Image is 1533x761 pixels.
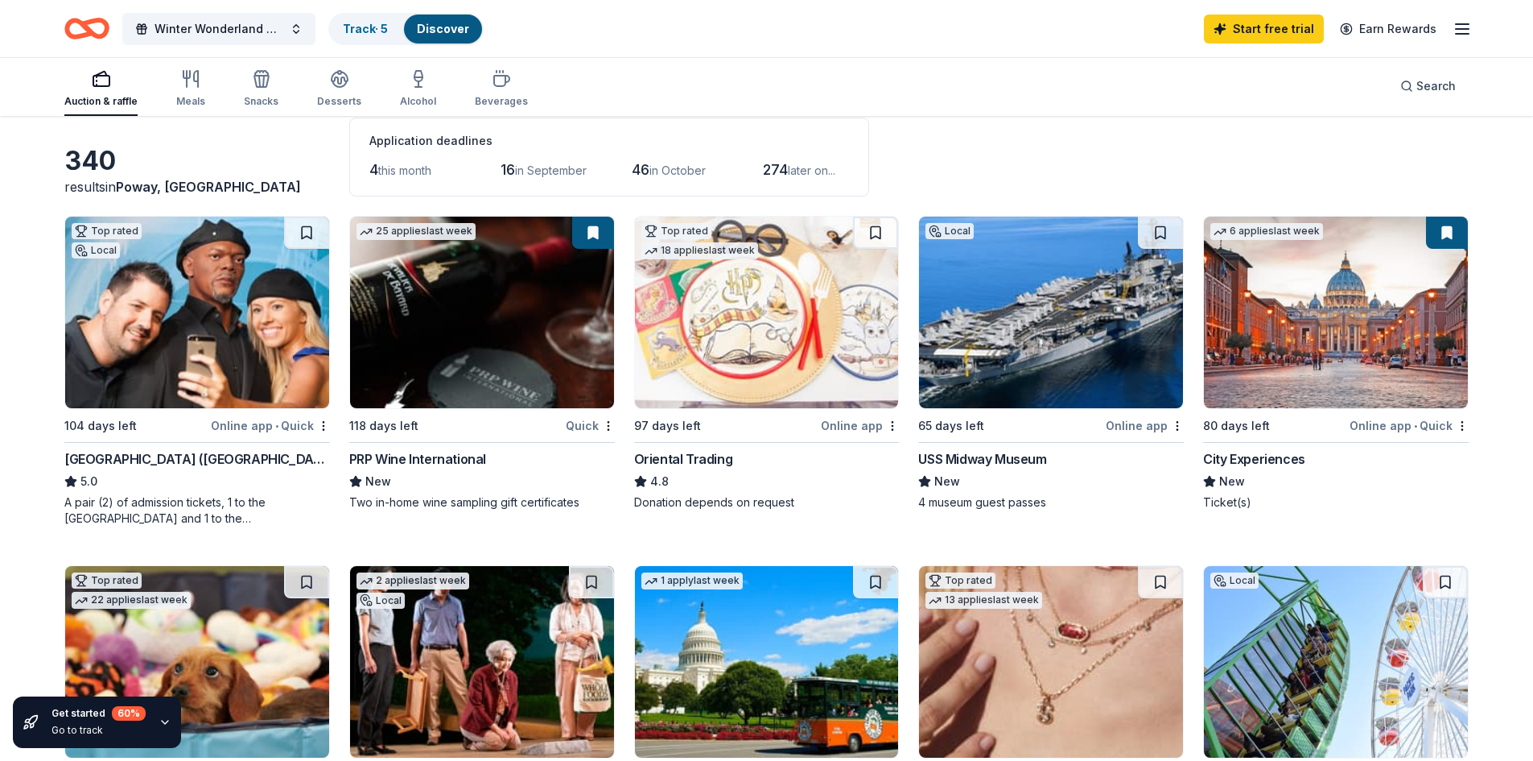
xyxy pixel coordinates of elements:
a: Image for Oriental TradingTop rated18 applieslast week97 days leftOnline appOriental Trading4.8Do... [634,216,900,511]
span: • [275,420,278,432]
div: 60 % [112,706,146,721]
a: Track· 5 [343,22,388,35]
div: Quick [566,416,615,436]
span: 274 [763,161,788,178]
span: in [105,179,301,195]
div: Top rated [641,223,711,239]
span: in October [649,163,706,177]
div: PRP Wine International [349,449,486,469]
span: • [1414,420,1417,432]
a: Home [64,10,109,48]
div: A pair (2) of admission tickets, 1 to the [GEOGRAPHIC_DATA] and 1 to the [GEOGRAPHIC_DATA] [64,494,330,527]
img: Image for Pacific Park [1204,566,1468,758]
img: Image for PRP Wine International [350,217,614,408]
div: Get started [52,706,146,721]
span: in September [515,163,587,177]
div: 1 apply last week [641,573,743,589]
div: Alcohol [400,95,436,108]
div: Meals [176,95,205,108]
div: 4 museum guest passes [918,494,1184,511]
span: New [934,472,960,491]
div: City Experiences [1203,449,1305,469]
div: Local [356,593,405,609]
button: Meals [176,63,205,116]
div: 18 applies last week [641,242,758,259]
span: this month [378,163,431,177]
span: 46 [632,161,649,178]
div: 25 applies last week [356,223,476,240]
div: 104 days left [64,416,137,436]
div: Top rated [72,223,142,239]
img: Image for South Coast Repertory [350,566,614,758]
div: 13 applies last week [925,592,1042,609]
div: Go to track [52,724,146,737]
div: Application deadlines [369,131,849,151]
button: Snacks [244,63,278,116]
div: 6 applies last week [1210,223,1323,240]
div: results [64,177,330,196]
div: Online app Quick [211,416,330,436]
span: New [365,472,391,491]
span: 5.0 [80,472,97,491]
span: Search [1416,77,1456,96]
a: Image for PRP Wine International25 applieslast week118 days leftQuickPRP Wine InternationalNewTwo... [349,216,615,511]
img: Image for Kendra Scott [919,566,1183,758]
div: Online app Quick [1350,416,1469,436]
button: Alcohol [400,63,436,116]
div: Two in-home wine sampling gift certificates [349,494,615,511]
div: 65 days left [918,416,984,436]
div: Top rated [72,573,142,589]
div: Online app [821,416,899,436]
a: Discover [417,22,469,35]
button: Auction & raffle [64,63,138,116]
span: Poway, [GEOGRAPHIC_DATA] [116,179,301,195]
a: Image for USS Midway MuseumLocal65 days leftOnline appUSS Midway MuseumNew4 museum guest passes [918,216,1184,511]
button: Track· 5Discover [328,13,484,45]
div: USS Midway Museum [918,449,1046,469]
img: Image for USS Midway Museum [919,217,1183,408]
a: Start free trial [1204,14,1324,43]
a: Earn Rewards [1330,14,1446,43]
button: Search [1387,70,1469,102]
div: Local [925,223,974,239]
img: Image for City Experiences [1204,217,1468,408]
div: Local [1210,573,1259,589]
div: Ticket(s) [1203,494,1469,511]
img: Image for BarkBox [65,566,329,758]
div: 97 days left [634,416,701,436]
button: Desserts [317,63,361,116]
div: 340 [64,145,330,177]
div: Snacks [244,95,278,108]
a: Image for City Experiences6 applieslast week80 days leftOnline app•QuickCity ExperiencesNewTicket(s) [1203,216,1469,511]
div: 80 days left [1203,416,1270,436]
div: Desserts [317,95,361,108]
img: Image for Hollywood Wax Museum (Hollywood) [65,217,329,408]
div: Auction & raffle [64,95,138,108]
div: Top rated [925,573,995,589]
span: Winter Wonderland 2025 [155,19,283,39]
div: Beverages [475,95,528,108]
button: Beverages [475,63,528,116]
div: 2 applies last week [356,573,469,589]
div: Local [72,242,120,258]
div: Donation depends on request [634,494,900,511]
img: Image for Historic Tours of America [635,566,899,758]
div: Oriental Trading [634,449,733,469]
span: later on... [788,163,835,177]
div: [GEOGRAPHIC_DATA] ([GEOGRAPHIC_DATA]) [64,449,330,469]
span: New [1219,472,1245,491]
button: Winter Wonderland 2025 [122,13,315,45]
span: 16 [501,161,515,178]
div: 22 applies last week [72,592,191,609]
span: 4.8 [650,472,669,491]
a: Image for Hollywood Wax Museum (Hollywood)Top ratedLocal104 days leftOnline app•Quick[GEOGRAPHIC_... [64,216,330,527]
img: Image for Oriental Trading [635,217,899,408]
div: Online app [1106,416,1184,436]
div: 118 days left [349,416,418,436]
span: 4 [369,161,378,178]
